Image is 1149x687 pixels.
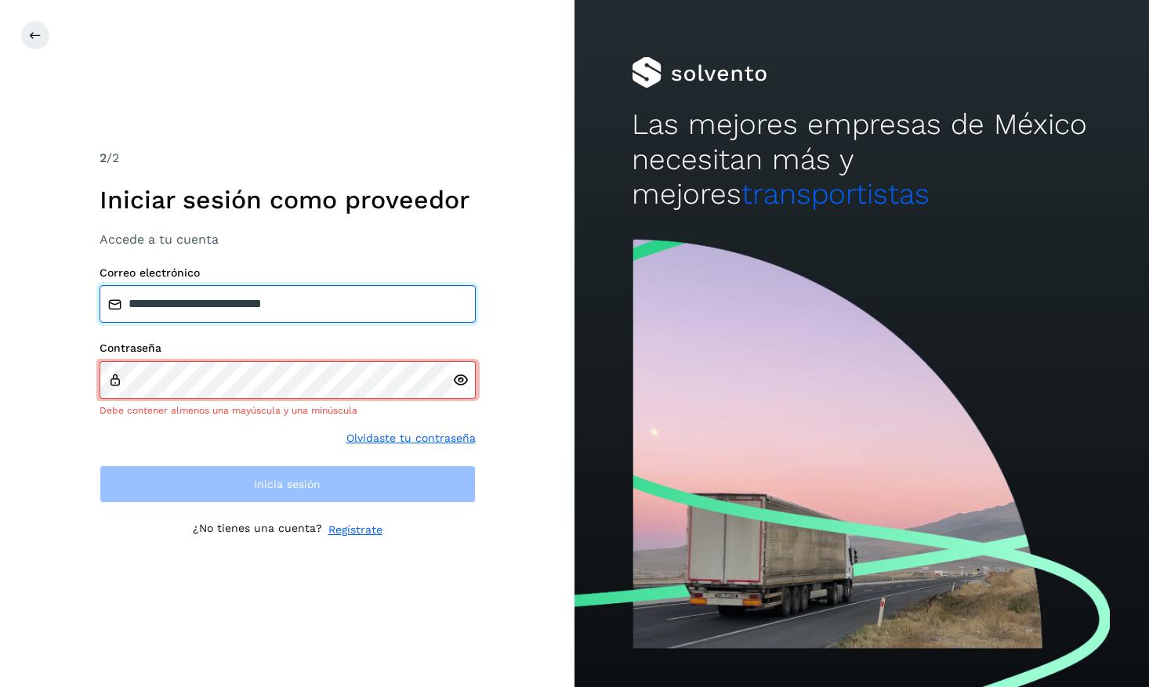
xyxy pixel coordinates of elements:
[100,149,476,168] div: /2
[100,232,476,247] h3: Accede a tu cuenta
[741,177,930,211] span: transportistas
[193,522,322,538] p: ¿No tienes una cuenta?
[100,342,476,355] label: Contraseña
[100,185,476,215] h1: Iniciar sesión como proveedor
[328,522,382,538] a: Regístrate
[100,465,476,503] button: Inicia sesión
[254,479,321,490] span: Inicia sesión
[100,150,107,165] span: 2
[100,266,476,280] label: Correo electrónico
[632,107,1091,212] h2: Las mejores empresas de México necesitan más y mejores
[346,430,476,447] a: Olvidaste tu contraseña
[100,403,476,418] div: Debe contener almenos una mayúscula y una minúscula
